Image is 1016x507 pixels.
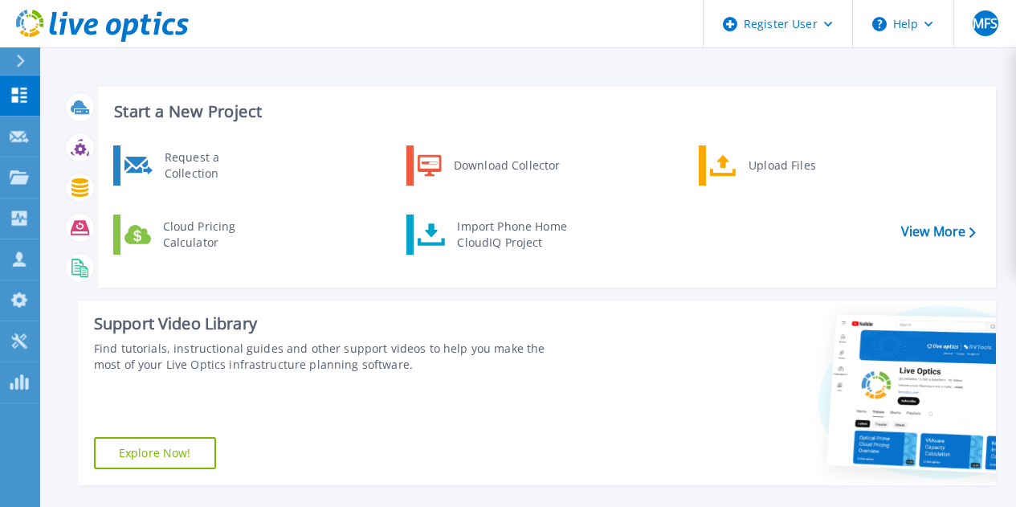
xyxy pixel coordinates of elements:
div: Upload Files [741,149,859,182]
a: Upload Files [699,145,863,186]
div: Support Video Library [94,313,571,334]
h3: Start a New Project [114,103,975,121]
a: Request a Collection [113,145,278,186]
div: Request a Collection [157,149,274,182]
a: Download Collector [406,145,571,186]
div: Import Phone Home CloudIQ Project [449,219,574,251]
span: MFS [973,17,998,30]
div: Download Collector [446,149,567,182]
a: Cloud Pricing Calculator [113,215,278,255]
div: Cloud Pricing Calculator [155,219,274,251]
a: View More [901,224,976,239]
a: Explore Now! [94,437,216,469]
div: Find tutorials, instructional guides and other support videos to help you make the most of your L... [94,341,571,373]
